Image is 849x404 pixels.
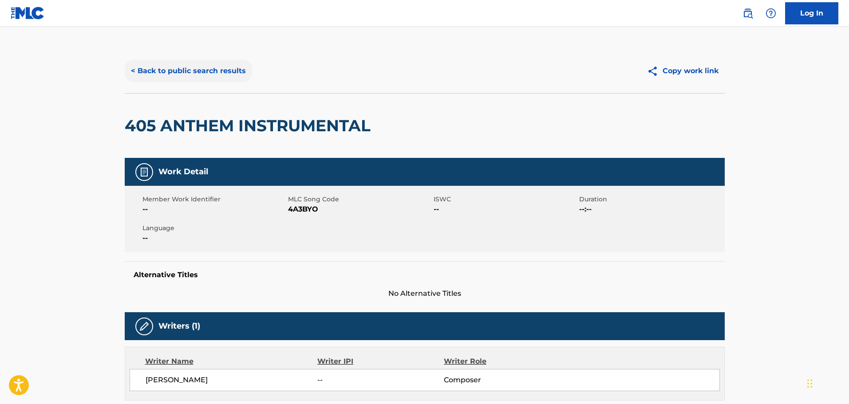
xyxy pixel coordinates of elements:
[807,370,813,397] div: Drag
[158,167,208,177] h5: Work Detail
[641,60,725,82] button: Copy work link
[142,204,286,215] span: --
[742,8,753,19] img: search
[139,321,150,332] img: Writers
[139,167,150,177] img: Work Detail
[125,60,252,82] button: < Back to public search results
[647,66,663,77] img: Copy work link
[288,195,431,204] span: MLC Song Code
[444,356,559,367] div: Writer Role
[142,224,286,233] span: Language
[434,204,577,215] span: --
[11,7,45,20] img: MLC Logo
[579,204,723,215] span: --:--
[288,204,431,215] span: 4A3BYO
[142,233,286,243] span: --
[317,375,443,385] span: --
[434,195,577,204] span: ISWC
[739,4,757,22] a: Public Search
[805,361,849,404] iframe: Chat Widget
[785,2,838,24] a: Log In
[145,356,318,367] div: Writer Name
[579,195,723,204] span: Duration
[142,195,286,204] span: Member Work Identifier
[762,4,780,22] div: Help
[158,321,200,331] h5: Writers (1)
[134,271,716,279] h5: Alternative Titles
[125,288,725,299] span: No Alternative Titles
[444,375,559,385] span: Composer
[146,375,318,385] span: [PERSON_NAME]
[125,116,375,136] h2: 405 ANTHEM INSTRUMENTAL
[317,356,444,367] div: Writer IPI
[766,8,776,19] img: help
